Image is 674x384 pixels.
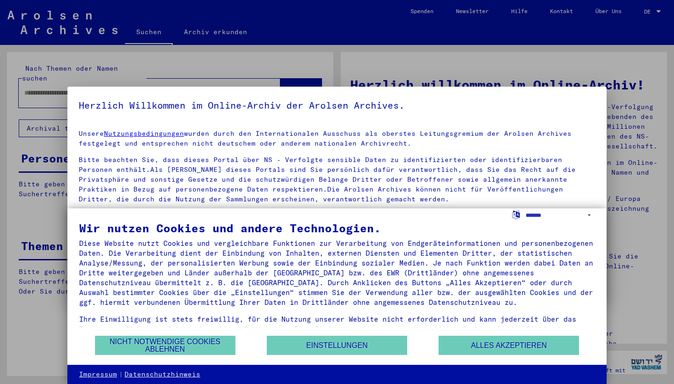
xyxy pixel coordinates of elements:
p: Bitte beachten Sie, dass dieses Portal über NS - Verfolgte sensible Daten zu identifizierten oder... [79,155,595,204]
a: Nutzungsbedingungen [104,129,184,138]
a: Datenschutzhinweis [125,370,200,379]
h5: Herzlich Willkommen im Online-Archiv der Arolsen Archives. [79,98,595,113]
select: Sprache auswählen [526,208,595,222]
p: Unsere wurden durch den Internationalen Ausschuss als oberstes Leitungsgremium der Arolsen Archiv... [79,129,595,148]
label: Sprache auswählen [511,210,521,219]
button: Nicht notwendige Cookies ablehnen [95,336,235,355]
button: Alles akzeptieren [439,336,579,355]
button: Einstellungen [267,336,407,355]
div: Ihre Einwilligung ist stets freiwillig, für die Nutzung unserer Website nicht erforderlich und ka... [79,314,595,344]
div: Diese Website nutzt Cookies und vergleichbare Funktionen zur Verarbeitung von Endgeräteinformatio... [79,238,595,307]
a: Impressum [79,370,117,379]
div: Wir nutzen Cookies und andere Technologien. [79,222,595,234]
